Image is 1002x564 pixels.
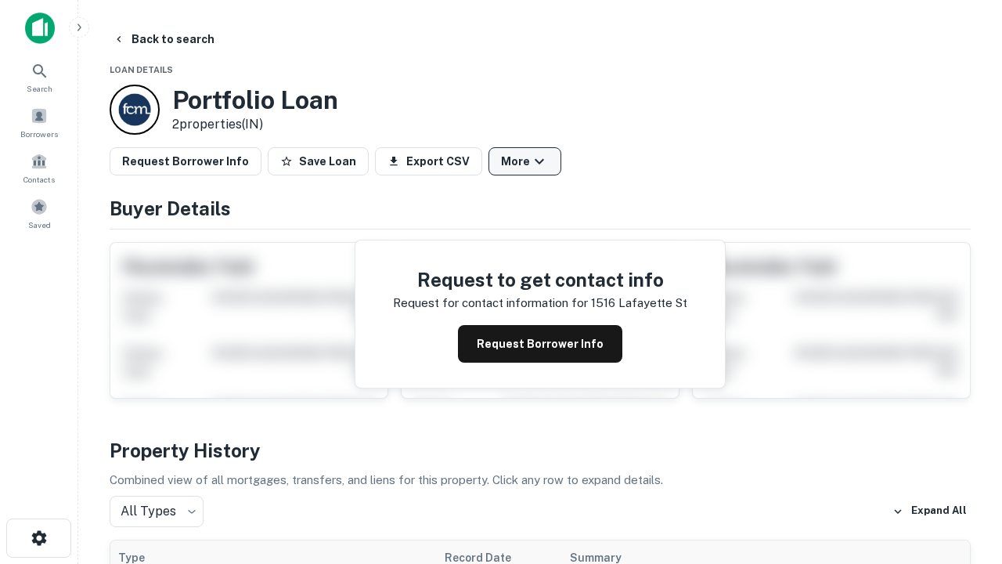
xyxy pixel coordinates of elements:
button: More [488,147,561,175]
h4: Buyer Details [110,194,971,222]
div: All Types [110,496,204,527]
a: Borrowers [5,101,74,143]
span: Search [27,82,52,95]
button: Expand All [888,500,971,523]
h4: Property History [110,436,971,465]
p: 2 properties (IN) [172,115,338,134]
h3: Portfolio Loan [172,85,338,115]
a: Search [5,56,74,98]
span: Borrowers [20,128,58,140]
span: Contacts [23,173,55,186]
button: Back to search [106,25,221,53]
span: Loan Details [110,65,173,74]
a: Saved [5,192,74,234]
button: Request Borrower Info [458,325,622,363]
p: Request for contact information for [393,294,588,313]
button: Export CSV [375,147,482,175]
span: Saved [28,219,51,231]
p: Combined view of all mortgages, transfers, and liens for this property. Click any row to expand d... [110,471,971,490]
button: Save Loan [268,147,369,175]
a: Contacts [5,146,74,189]
p: 1516 lafayette st [591,294,687,313]
img: capitalize-icon.png [25,13,55,44]
iframe: Chat Widget [924,389,1002,464]
h4: Request to get contact info [393,266,687,294]
button: Request Borrower Info [110,147,261,175]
